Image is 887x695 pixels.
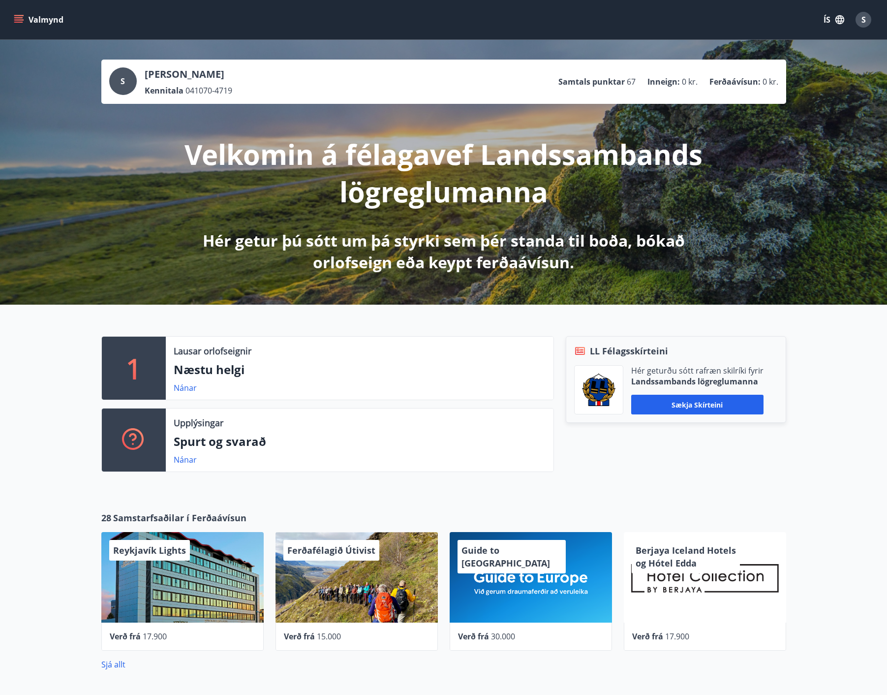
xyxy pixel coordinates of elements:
button: ÍS [818,11,850,29]
span: 0 kr. [682,76,698,87]
p: Kennitala [145,85,184,96]
p: [PERSON_NAME] [145,67,232,81]
span: Verð frá [632,631,663,642]
p: Hér getur þú sótt um þá styrki sem þér standa til boða, bókað orlofseign eða keypt ferðaávísun. [184,230,703,273]
span: LL Félagsskírteini [590,345,668,357]
a: Sjá allt [101,659,125,670]
span: 28 [101,511,111,524]
p: Ferðaávísun : [709,76,761,87]
a: Nánar [174,382,197,393]
span: 17.900 [143,631,167,642]
span: 15.000 [317,631,341,642]
p: Landssambands lögreglumanna [631,376,764,387]
span: Ferðafélagið Útivist [287,544,375,556]
button: menu [12,11,67,29]
span: Reykjavík Lights [113,544,186,556]
span: Verð frá [458,631,489,642]
span: 17.900 [665,631,689,642]
span: 67 [627,76,636,87]
span: Verð frá [284,631,315,642]
button: S [852,8,875,32]
p: Næstu helgi [174,361,546,378]
p: Lausar orlofseignir [174,345,251,357]
span: S [121,76,125,87]
span: S [861,14,866,25]
p: Spurt og svarað [174,433,546,450]
a: Nánar [174,454,197,465]
span: Verð frá [110,631,141,642]
p: Samtals punktar [558,76,625,87]
p: Upplýsingar [174,416,223,429]
p: 1 [126,349,142,387]
p: Velkomin á félagavef Landssambands lögreglumanna [184,135,703,210]
span: 30.000 [491,631,515,642]
span: 041070-4719 [185,85,232,96]
img: 1cqKbADZNYZ4wXUG0EC2JmCwhQh0Y6EN22Kw4FTY.png [582,374,615,406]
span: Samstarfsaðilar í Ferðaávísun [113,511,246,524]
button: Sækja skírteini [631,395,764,414]
span: 0 kr. [763,76,778,87]
p: Hér geturðu sótt rafræn skilríki fyrir [631,365,764,376]
span: Berjaya Iceland Hotels og Hótel Edda [636,544,736,569]
p: Inneign : [647,76,680,87]
span: Guide to [GEOGRAPHIC_DATA] [461,544,550,569]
